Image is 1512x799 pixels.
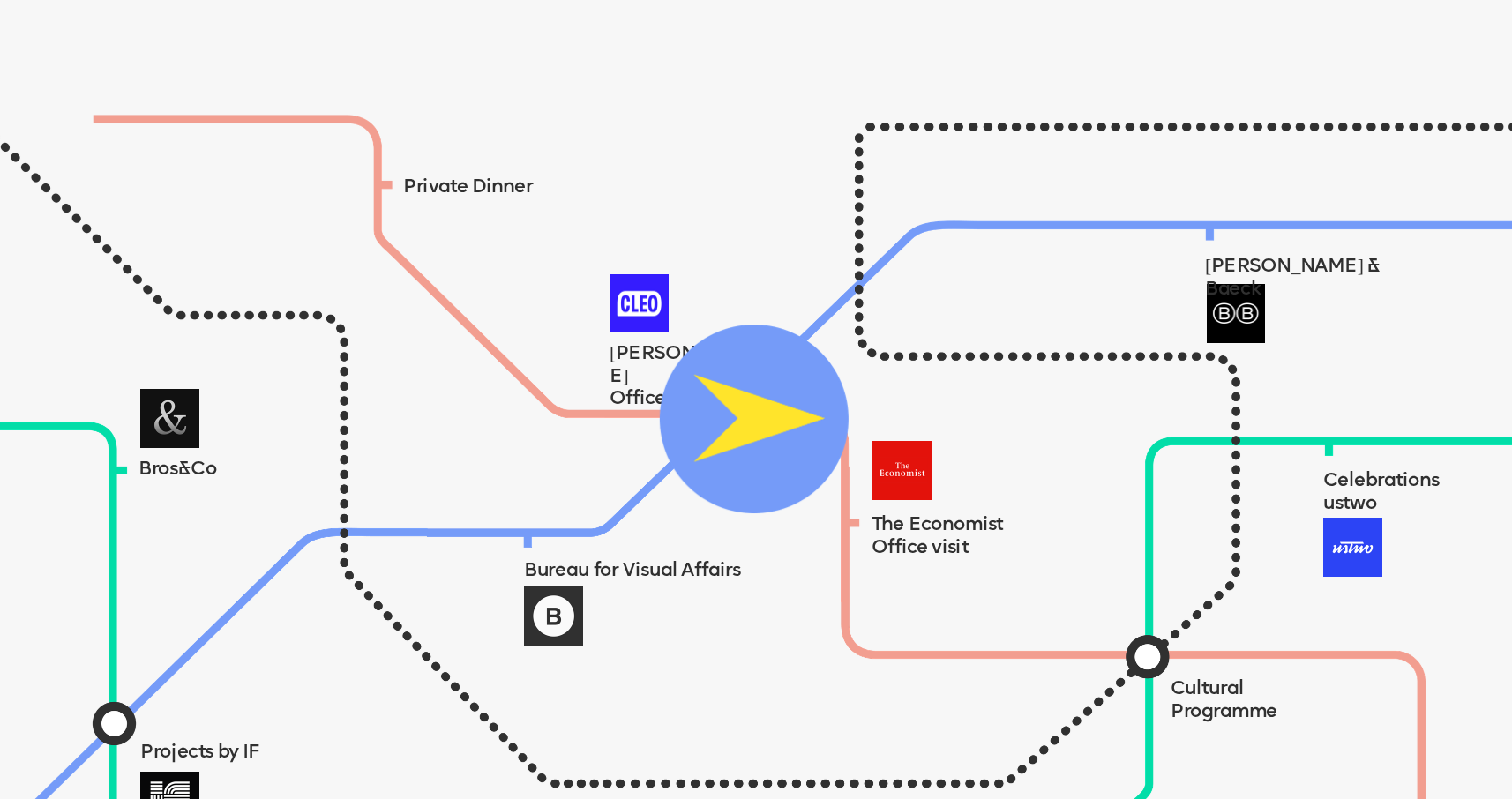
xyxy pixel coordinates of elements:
img: image-903c038a-45a2-4411-9f2d-94c5749b4a89.png [660,325,849,513]
span: Bureau for Visual Affairs [524,562,740,581]
span: Projects by IF [140,743,259,763]
span: Bros&Co [138,459,217,479]
span: Private Dinner [403,178,533,198]
span: Cultural Programme [1171,680,1277,721]
span: Office visit [872,538,968,557]
span: [PERSON_NAME] [610,345,749,386]
span: Celebrations ustwo [1323,472,1439,513]
span: The Economist [872,516,1003,535]
span: [PERSON_NAME] & Baeck [1205,258,1384,299]
span: Office visit [610,389,706,408]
